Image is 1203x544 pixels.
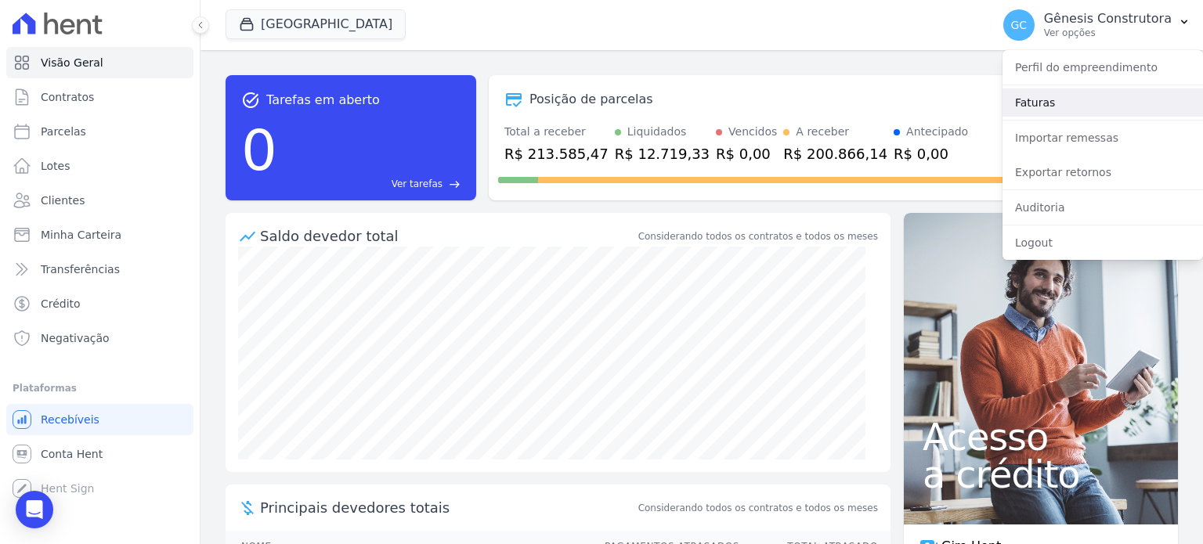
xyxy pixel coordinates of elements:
a: Contratos [6,81,193,113]
button: GC Gênesis Construtora Ver opções [991,3,1203,47]
a: Auditoria [1002,193,1203,222]
a: Perfil do empreendimento [1002,53,1203,81]
span: Visão Geral [41,55,103,70]
span: Principais devedores totais [260,497,635,518]
span: Parcelas [41,124,86,139]
div: 0 [241,110,277,191]
span: east [449,178,461,190]
a: Faturas [1002,88,1203,117]
div: Total a receber [504,124,609,140]
span: Considerando todos os contratos e todos os meses [638,501,878,515]
div: Posição de parcelas [529,90,653,109]
span: Crédito [41,296,81,312]
div: R$ 200.866,14 [783,143,887,164]
div: R$ 0,00 [894,143,968,164]
a: Minha Carteira [6,219,193,250]
a: Parcelas [6,116,193,147]
span: task_alt [241,91,260,110]
span: GC [1010,20,1027,31]
div: Considerando todos os contratos e todos os meses [638,229,878,243]
span: Tarefas em aberto [266,91,380,110]
a: Crédito [6,288,193,319]
div: Open Intercom Messenger [16,491,53,528]
span: Minha Carteira [41,227,121,243]
button: [GEOGRAPHIC_DATA] [226,9,406,39]
div: R$ 12.719,33 [615,143,710,164]
a: Transferências [6,254,193,285]
span: Acesso [923,418,1159,456]
div: A receber [796,124,849,140]
a: Ver tarefas east [284,177,461,191]
span: Conta Hent [41,446,103,462]
div: Vencidos [728,124,777,140]
a: Importar remessas [1002,124,1203,152]
span: Transferências [41,261,120,277]
span: Recebíveis [41,412,99,427]
a: Lotes [6,150,193,182]
span: Ver tarefas [392,177,443,191]
div: R$ 213.585,47 [504,143,609,164]
p: Gênesis Construtora [1044,11,1172,27]
a: Recebíveis [6,404,193,435]
span: a crédito [923,456,1159,493]
div: Plataformas [13,379,187,398]
span: Lotes [41,158,70,174]
p: Ver opções [1044,27,1172,39]
a: Negativação [6,322,193,354]
span: Clientes [41,193,85,208]
div: Liquidados [627,124,687,140]
a: Clientes [6,185,193,216]
div: R$ 0,00 [716,143,777,164]
span: Negativação [41,330,110,346]
div: Saldo devedor total [260,225,635,247]
span: Contratos [41,89,94,105]
a: Conta Hent [6,438,193,470]
a: Logout [1002,229,1203,257]
a: Exportar retornos [1002,158,1203,186]
div: Antecipado [906,124,968,140]
a: Visão Geral [6,47,193,78]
